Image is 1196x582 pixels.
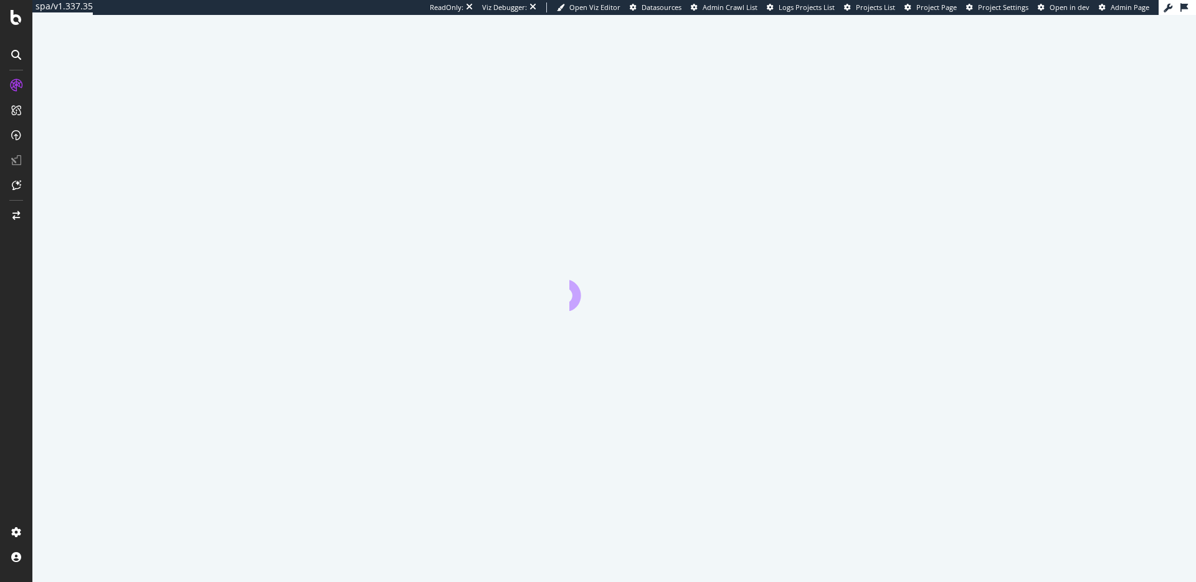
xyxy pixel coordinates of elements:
[630,2,681,12] a: Datasources
[1050,2,1089,12] span: Open in dev
[767,2,835,12] a: Logs Projects List
[904,2,957,12] a: Project Page
[779,2,835,12] span: Logs Projects List
[978,2,1028,12] span: Project Settings
[916,2,957,12] span: Project Page
[1111,2,1149,12] span: Admin Page
[642,2,681,12] span: Datasources
[569,2,620,12] span: Open Viz Editor
[482,2,527,12] div: Viz Debugger:
[856,2,895,12] span: Projects List
[557,2,620,12] a: Open Viz Editor
[569,266,659,311] div: animation
[1099,2,1149,12] a: Admin Page
[430,2,463,12] div: ReadOnly:
[966,2,1028,12] a: Project Settings
[1038,2,1089,12] a: Open in dev
[691,2,757,12] a: Admin Crawl List
[703,2,757,12] span: Admin Crawl List
[844,2,895,12] a: Projects List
